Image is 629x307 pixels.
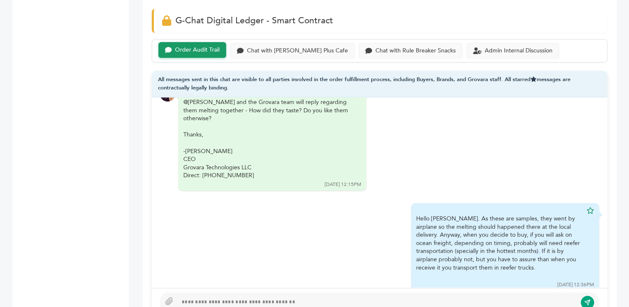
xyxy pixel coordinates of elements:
[325,181,361,188] div: [DATE] 12:15PM
[175,47,220,54] div: Order Audit Trail
[152,71,607,97] div: All messages sent in this chat are visible to all parties involved in the order fulfillment proce...
[557,281,594,288] div: [DATE] 12:36PM
[183,147,350,156] div: -[PERSON_NAME]
[247,47,348,54] div: Chat with [PERSON_NAME] Plus Cafe
[175,15,333,27] span: G-Chat Digital Ledger - Smart Contract
[485,47,553,54] div: Admin Internal Discussion
[183,171,350,180] div: Direct: [PHONE_NUMBER]
[416,215,582,280] div: Hello [PERSON_NAME]. As these are samples, they went by airplane so the melting should happened t...
[183,98,350,180] div: @[PERSON_NAME] and the Grovara team will reply regarding them melting together - How did they tas...
[183,131,350,139] div: Thanks,
[183,163,350,172] div: Grovara Technologies LLC
[183,155,350,163] div: CEO
[375,47,456,54] div: Chat with Rule Breaker Snacks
